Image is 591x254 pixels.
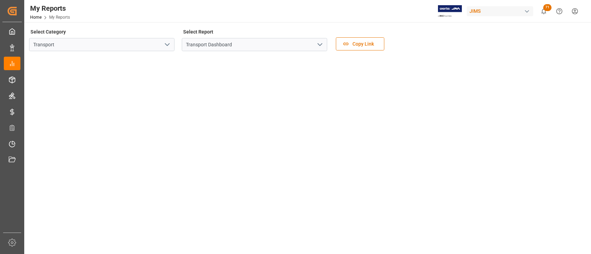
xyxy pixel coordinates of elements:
button: show 71 new notifications [536,3,552,19]
input: Type to search/select [182,38,327,51]
button: Help Center [552,3,567,19]
span: Copy Link [349,40,377,48]
button: Copy Link [336,37,384,50]
button: JIMS [467,4,536,18]
a: Home [30,15,42,20]
label: Select Report [182,27,214,37]
div: JIMS [467,6,533,16]
button: open menu [314,39,325,50]
input: Type to search/select [29,38,174,51]
div: My Reports [30,3,70,13]
span: 71 [543,4,552,11]
img: Exertis%20JAM%20-%20Email%20Logo.jpg_1722504956.jpg [438,5,462,17]
button: open menu [162,39,172,50]
label: Select Category [29,27,67,37]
